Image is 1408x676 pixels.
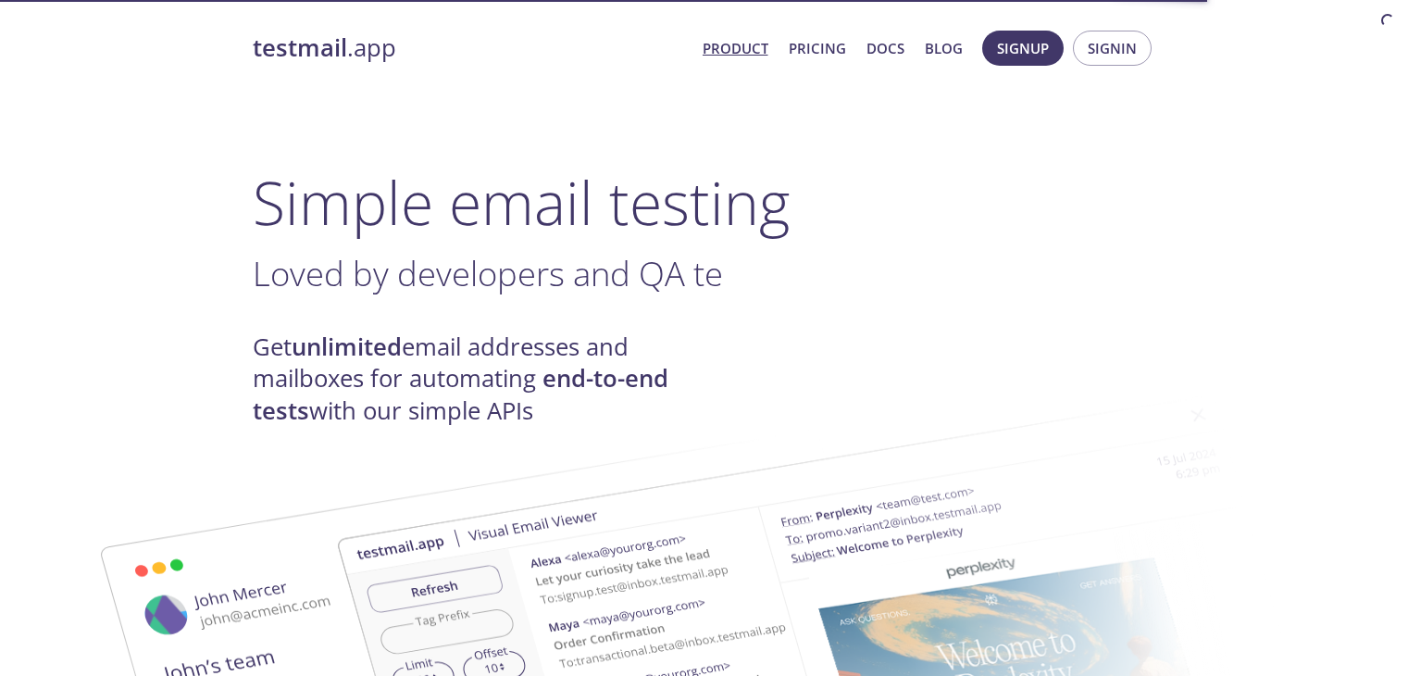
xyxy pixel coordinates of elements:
[253,250,723,296] span: Loved by developers and QA te
[253,167,1156,238] h1: Simple email testing
[703,36,768,60] a: Product
[253,31,347,64] strong: testmail
[866,36,904,60] a: Docs
[982,31,1064,66] button: Signup
[925,36,963,60] a: Blog
[253,362,668,426] strong: end-to-end tests
[1073,31,1152,66] button: Signin
[997,36,1049,60] span: Signup
[253,32,688,64] a: testmail.app
[253,332,704,427] h4: Get email addresses and mailboxes for automating with our simple APIs
[1088,36,1137,60] span: Signin
[292,331,402,363] strong: unlimited
[789,36,846,60] a: Pricing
